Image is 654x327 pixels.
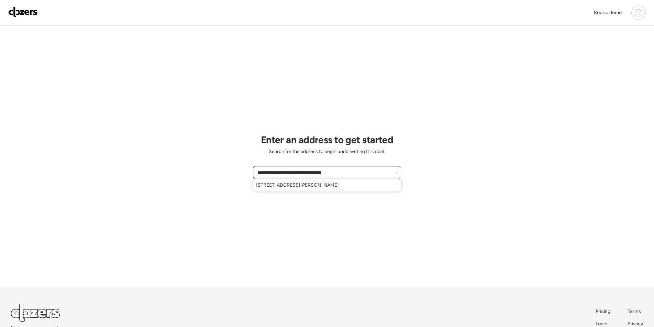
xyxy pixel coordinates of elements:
img: Logo [8,7,38,17]
a: Pricing [596,308,611,315]
span: Search for the address to begin underwriting this deal. [269,148,385,155]
span: Pricing [596,308,610,314]
a: Terms [628,308,643,315]
span: Terms [628,308,641,314]
span: [STREET_ADDRESS][PERSON_NAME] [256,182,339,189]
span: Login [596,321,607,327]
img: Logo Light [11,304,60,322]
h1: Enter an address to get started [261,134,393,145]
span: Book a demo [594,10,622,15]
span: Privacy [628,321,643,327]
